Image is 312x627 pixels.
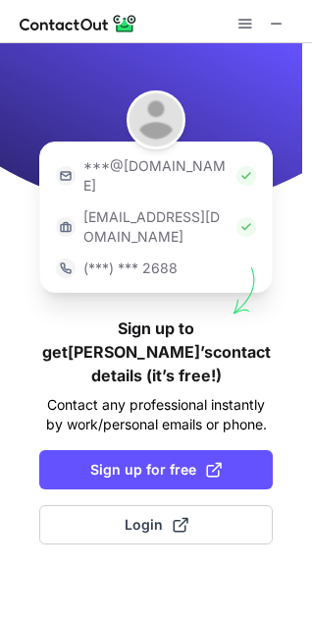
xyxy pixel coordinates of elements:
[56,217,76,237] img: https://contactout.com/extension/app/static/media/login-work-icon.638a5007170bc45168077fde17b29a1...
[83,207,229,247] p: [EMAIL_ADDRESS][DOMAIN_NAME]
[125,515,188,535] span: Login
[39,450,273,489] button: Sign up for free
[90,460,222,480] span: Sign up for free
[83,156,229,196] p: ***@[DOMAIN_NAME]
[39,316,273,387] h1: Sign up to get [PERSON_NAME]’s contact details (it’s free!)
[236,166,256,186] img: Check Icon
[39,505,273,544] button: Login
[39,395,273,434] p: Contact any professional instantly by work/personal emails or phone.
[127,90,185,149] img: Brendan McKinnon
[236,217,256,237] img: Check Icon
[56,258,76,278] img: https://contactout.com/extension/app/static/media/login-phone-icon.bacfcb865e29de816d437549d7f4cb...
[56,166,76,186] img: https://contactout.com/extension/app/static/media/login-email-icon.f64bce713bb5cd1896fef81aa7b14a...
[20,12,137,35] img: ContactOut v5.3.10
